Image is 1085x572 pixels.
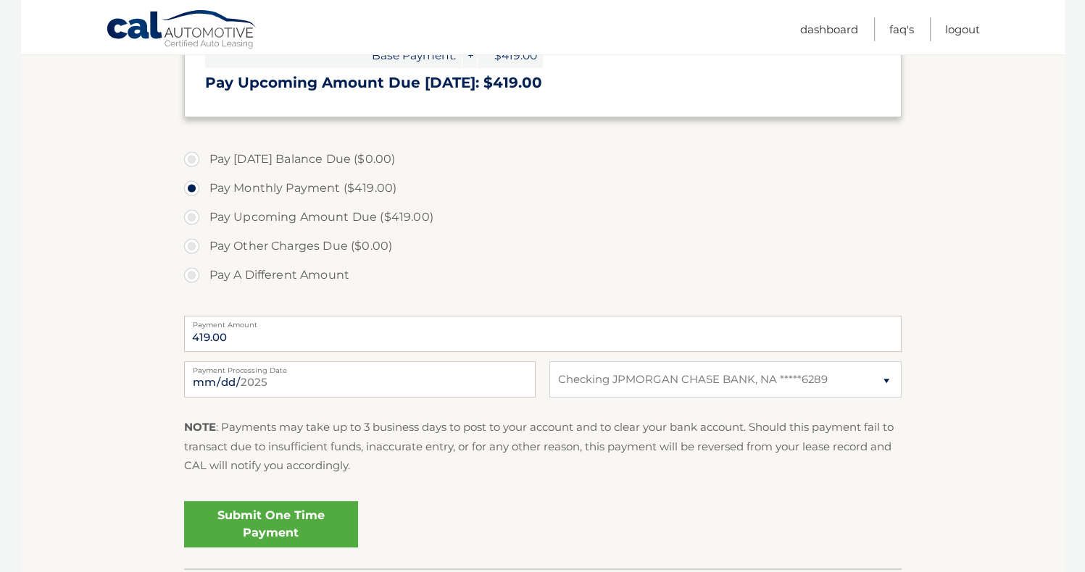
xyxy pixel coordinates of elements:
[205,74,881,92] h3: Pay Upcoming Amount Due [DATE]: $419.00
[945,17,980,41] a: Logout
[462,43,477,68] span: +
[184,261,902,290] label: Pay A Different Amount
[184,501,358,547] a: Submit One Time Payment
[184,316,902,352] input: Payment Amount
[889,17,914,41] a: FAQ's
[184,203,902,232] label: Pay Upcoming Amount Due ($419.00)
[478,43,543,68] span: $419.00
[184,316,902,327] label: Payment Amount
[184,361,536,398] input: Payment Date
[184,418,902,475] p: : Payments may take up to 3 business days to post to your account and to clear your bank account....
[106,9,258,51] a: Cal Automotive
[184,232,902,261] label: Pay Other Charges Due ($0.00)
[184,420,216,434] strong: NOTE
[184,361,536,373] label: Payment Processing Date
[800,17,858,41] a: Dashboard
[205,43,462,68] span: Base Payment:
[184,145,902,174] label: Pay [DATE] Balance Due ($0.00)
[184,174,902,203] label: Pay Monthly Payment ($419.00)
